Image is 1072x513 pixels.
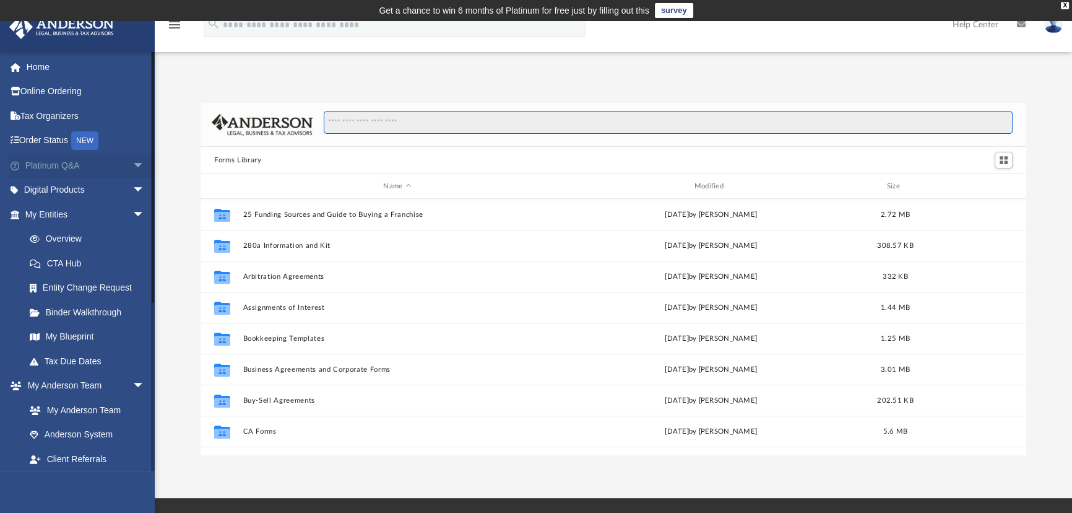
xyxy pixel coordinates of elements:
div: [DATE] by [PERSON_NAME] [557,271,865,283]
i: menu [167,17,182,32]
img: Anderson Advisors Platinum Portal [6,15,118,39]
div: [DATE] by [PERSON_NAME] [557,364,865,375]
a: Overview [17,227,163,252]
span: 1.25 MB [881,335,910,342]
a: Home [9,55,163,79]
div: Get a chance to win 6 months of Platinum for free just by filling out this [379,3,649,18]
span: arrow_drop_down [132,202,157,227]
button: CA Forms [243,427,551,436]
button: Switch to Grid View [995,152,1013,169]
button: 25 Funding Sources and Guide to Buying a Franchise [243,211,551,219]
a: survey [655,3,693,18]
div: [DATE] by [PERSON_NAME] [557,395,865,406]
div: [DATE] by [PERSON_NAME] [557,333,865,344]
a: Tax Due Dates [17,349,163,374]
span: 5.6 MB [883,428,908,435]
span: 3.01 MB [881,366,910,373]
span: 1.44 MB [881,304,910,311]
div: Size [871,181,920,192]
a: Tax Organizers [9,103,163,128]
a: Anderson System [17,423,157,447]
div: [DATE] by [PERSON_NAME] [557,302,865,313]
a: CTA Hub [17,251,163,276]
a: Order StatusNEW [9,128,163,154]
a: My Entitiesarrow_drop_down [9,202,163,227]
div: [DATE] by [PERSON_NAME] [557,209,865,221]
div: NEW [71,131,98,150]
img: User Pic [1044,15,1063,33]
input: Search files and folders [324,111,1013,134]
a: Entity Change Request [17,276,163,300]
div: close [1061,2,1069,9]
div: [DATE] by [PERSON_NAME] [557,426,865,437]
a: Binder Walkthrough [17,300,163,325]
span: arrow_drop_down [132,153,157,178]
button: Arbitration Agreements [243,273,551,281]
button: Forms Library [214,155,261,166]
a: Client Referrals [17,447,157,471]
span: 202.51 KB [877,397,913,404]
a: My Documentsarrow_drop_down [9,471,157,496]
i: search [207,17,220,30]
div: Modified [556,181,865,192]
button: Buy-Sell Agreements [243,397,551,405]
a: Digital Productsarrow_drop_down [9,178,163,203]
span: arrow_drop_down [132,178,157,203]
a: Online Ordering [9,79,163,104]
div: id [925,181,1012,192]
a: menu [167,24,182,32]
button: Bookkeeping Templates [243,335,551,343]
button: 280a Information and Kit [243,242,551,250]
button: Assignments of Interest [243,304,551,312]
a: My Anderson Team [17,398,151,423]
span: arrow_drop_down [132,471,157,497]
span: arrow_drop_down [132,374,157,399]
div: Name [243,181,551,192]
button: Business Agreements and Corporate Forms [243,366,551,374]
a: My Blueprint [17,325,157,349]
a: My Anderson Teamarrow_drop_down [9,374,157,398]
span: 332 KB [883,273,908,280]
span: 2.72 MB [881,211,910,218]
a: Platinum Q&Aarrow_drop_down [9,153,163,178]
span: 308.57 KB [877,242,913,249]
div: id [206,181,237,192]
div: [DATE] by [PERSON_NAME] [557,240,865,252]
div: grid [201,199,1026,455]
